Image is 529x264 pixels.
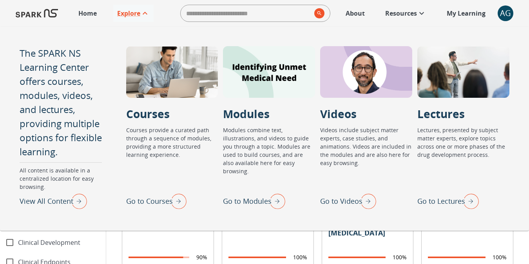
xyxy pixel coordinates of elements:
[417,106,465,122] p: Lectures
[113,5,154,22] a: Explore
[126,106,170,122] p: Courses
[16,4,58,23] img: Logo of SPARK at Stanford
[167,191,187,211] img: right arrow
[228,257,286,258] span: completion progress of user
[493,253,507,261] p: 100%
[223,106,270,122] p: Modules
[498,5,513,21] button: account of current user
[320,106,357,122] p: Videos
[223,126,315,191] p: Modules combine text, illustrations, and videos to guide you through a topic. Modules are used to...
[320,46,412,98] div: Videos
[20,196,73,207] p: View All Content
[126,191,187,211] div: Go to Courses
[223,46,315,98] div: Modules
[357,191,376,211] img: right arrow
[223,191,285,211] div: Go to Modules
[320,196,362,207] p: Go to Videos
[428,257,486,258] span: completion progress of user
[78,9,97,18] p: Home
[417,126,509,191] p: Lectures, presented by subject matter experts, explore topics across one or more phases of the dr...
[126,46,218,98] div: Courses
[443,5,490,22] a: My Learning
[126,196,173,207] p: Go to Courses
[117,9,140,18] p: Explore
[320,126,412,191] p: Videos include subject matter experts, case studies, and animations. Videos are included in the m...
[459,191,479,211] img: right arrow
[126,126,218,191] p: Courses provide a curated path through a sequence of modules, providing a more structured learnin...
[381,5,430,22] a: Resources
[20,166,107,191] p: All content is available in a centralized location for easy browsing.
[417,196,465,207] p: Go to Lectures
[417,191,479,211] div: Go to Lectures
[346,9,365,18] p: About
[293,253,307,261] p: 100%
[447,9,486,18] p: My Learning
[498,5,513,21] div: AG
[311,5,324,22] button: search
[20,191,87,211] div: View All Content
[417,46,509,98] div: Lectures
[18,238,100,247] span: Clinical Development
[342,5,369,22] a: About
[196,253,207,261] p: 90%
[20,46,107,159] p: The SPARK NS Learning Center offers courses, modules, videos, and lectures, providing multiple op...
[74,5,101,22] a: Home
[393,253,407,261] p: 100%
[266,191,285,211] img: right arrow
[385,9,417,18] p: Resources
[129,257,189,258] span: completion progress of user
[320,191,376,211] div: Go to Videos
[67,191,87,211] img: right arrow
[328,257,386,258] span: completion progress of user
[223,196,272,207] p: Go to Modules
